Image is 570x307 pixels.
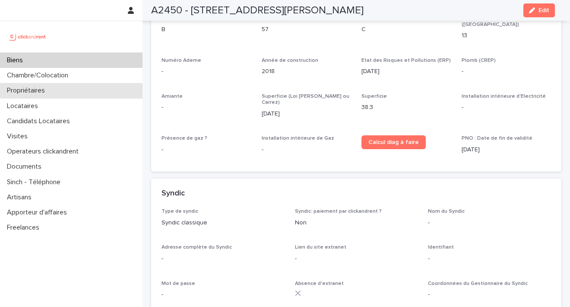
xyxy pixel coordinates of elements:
p: - [161,290,285,299]
p: Locataires [3,102,45,110]
span: Numéro Ademe [161,58,201,63]
p: - [161,145,251,154]
p: - [161,67,251,76]
p: 2018 [262,67,351,76]
p: Documents [3,163,48,171]
p: Syndic classique [161,218,285,227]
p: Apporteur d'affaires [3,208,74,217]
p: C [361,25,451,34]
p: [DATE] [361,67,451,76]
span: Lien du site extranet [295,245,346,250]
span: Absence d'extranet [295,281,344,286]
span: PNO : Date de fin de validité [462,136,532,141]
p: 38.3 [361,103,451,112]
button: Edit [523,3,555,17]
p: Visites [3,132,35,141]
p: Biens [3,56,30,64]
span: Gaz à effet de serre ([GEOGRAPHIC_DATA]) [462,16,519,27]
a: Calcul diag à faire [361,135,426,149]
span: Amiante [161,94,183,99]
span: Etat des Risques et Pollutions (ERP) [361,58,451,63]
span: Calcul diag à faire [368,139,419,145]
span: Nom du Syndic [428,209,465,214]
p: Artisans [3,193,38,201]
p: - [428,254,551,263]
span: Adresse complète du Syndic [161,245,232,250]
p: - [161,103,251,112]
span: Edit [538,7,549,13]
p: B [161,25,251,34]
span: Installation intérieure d'Electricité [462,94,546,99]
span: Année de construction [262,58,318,63]
p: Non [295,218,418,227]
span: Mot de passe [161,281,195,286]
span: Coordonnées du Gestionnaire du Syndic [428,281,528,286]
p: Freelances [3,224,46,232]
p: [DATE] [462,145,551,154]
span: Plomb (CREP) [462,58,496,63]
p: - [428,218,551,227]
span: Syndic: paiement par clickandrent ? [295,209,382,214]
p: - [428,290,551,299]
p: - [262,145,351,154]
h2: Syndic [161,189,185,198]
p: Propriétaires [3,86,52,95]
p: Chambre/Colocation [3,71,75,80]
p: - [462,67,551,76]
p: - [462,103,551,112]
p: - [161,254,285,263]
p: Sinch - Téléphone [3,178,67,186]
span: Superficie [361,94,387,99]
span: Identifiant [428,245,454,250]
span: Présence de gaz ? [161,136,207,141]
p: - [295,254,418,263]
img: UCB0brd3T0yccxBKYDjQ [7,28,49,45]
p: 57 [262,25,351,34]
span: Installation intérieure de Gaz [262,136,334,141]
p: [DATE] [262,109,351,118]
p: 13 [462,31,551,40]
p: Operateurs clickandrent [3,147,85,156]
p: Candidats Locataires [3,117,77,125]
h2: A2450 - [STREET_ADDRESS][PERSON_NAME] [151,4,364,17]
span: Superficie (Loi [PERSON_NAME] ou Carrez) [262,94,349,105]
span: Type de syndic [161,209,198,214]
